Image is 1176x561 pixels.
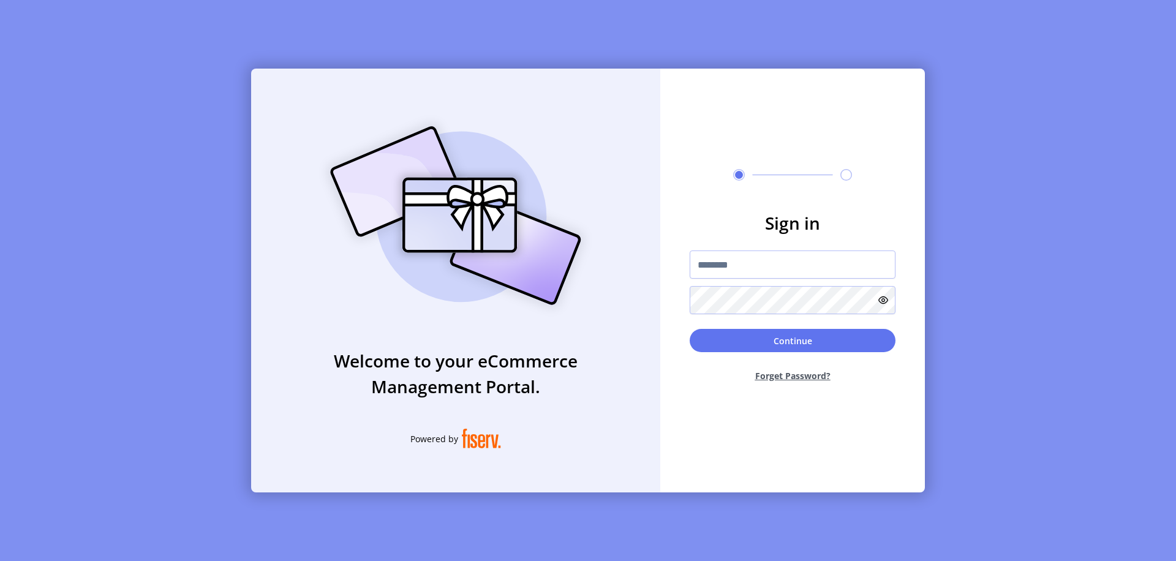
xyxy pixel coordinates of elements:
[251,348,660,399] h3: Welcome to your eCommerce Management Portal.
[312,113,600,318] img: card_Illustration.svg
[410,432,458,445] span: Powered by
[690,210,895,236] h3: Sign in
[690,329,895,352] button: Continue
[690,360,895,392] button: Forget Password?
